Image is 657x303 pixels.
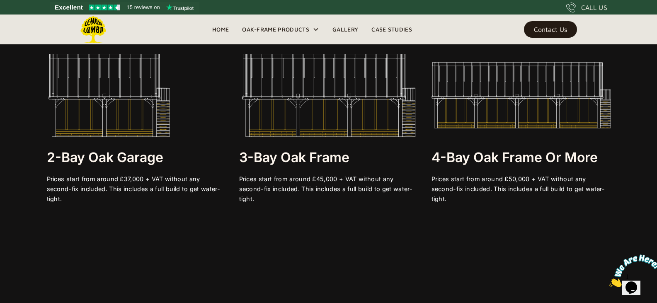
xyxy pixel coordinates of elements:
[239,54,418,204] a: 3-bay Oak FramePrices start from around £45,000 + VAT without any second-fix included. This inclu...
[206,23,235,36] a: Home
[365,23,419,36] a: Case Studies
[47,174,226,204] div: Prices start from around £37,000 + VAT without any second-fix included. This includes a full buil...
[432,54,611,204] a: 4-bay Oak Frame or MorePrices start from around £50,000 + VAT without any second-fix included. Th...
[50,2,199,13] a: See Lemon Lumba reviews on Trustpilot
[166,4,194,11] img: Trustpilot logo
[242,24,309,34] div: Oak-Frame Products
[47,149,226,166] h3: 2-bay Oak Garage
[326,23,365,36] a: Gallery
[3,3,7,10] span: 1
[239,174,418,204] div: Prices start from around £45,000 + VAT without any second-fix included. This includes a full buil...
[55,2,83,12] span: Excellent
[235,15,326,44] div: Oak-Frame Products
[89,5,120,10] img: Trustpilot 4.5 stars
[566,2,607,12] a: CALL US
[432,174,611,204] div: Prices start from around £50,000 + VAT without any second-fix included. This includes a full buil...
[534,27,567,32] div: Contact Us
[606,251,657,291] iframe: chat widget
[432,149,611,166] h3: 4-bay Oak Frame or More
[581,2,607,12] div: CALL US
[127,2,160,12] span: 15 reviews on
[3,3,55,36] img: Chat attention grabber
[239,149,418,166] h3: 3-bay Oak Frame
[524,21,577,38] a: Contact Us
